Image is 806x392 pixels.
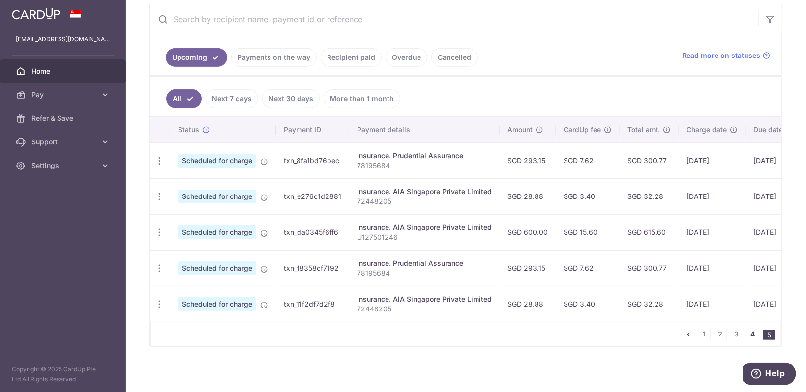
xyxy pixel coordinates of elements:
span: Amount [507,125,533,135]
td: SGD 300.77 [620,250,679,286]
p: [EMAIL_ADDRESS][DOMAIN_NAME] [16,34,110,44]
td: SGD 3.40 [556,286,620,322]
td: txn_11f2df7d2f8 [276,286,349,322]
td: SGD 293.15 [500,142,556,178]
td: SGD 615.60 [620,214,679,250]
span: Scheduled for charge [178,297,256,311]
td: [DATE] [746,142,802,178]
td: SGD 32.28 [620,286,679,322]
td: [DATE] [679,178,746,214]
td: SGD 3.40 [556,178,620,214]
a: 3 [731,328,743,340]
td: SGD 28.88 [500,286,556,322]
td: SGD 7.62 [556,250,620,286]
a: More than 1 month [324,89,400,108]
td: txn_da0345f6ff6 [276,214,349,250]
span: Refer & Save [31,113,96,123]
span: Scheduled for charge [178,154,256,168]
a: Upcoming [166,48,227,67]
span: Home [31,66,96,76]
p: 78195684 [357,161,492,170]
a: Cancelled [431,48,478,67]
span: Charge date [687,125,727,135]
p: 78195684 [357,268,492,278]
a: Read more on statuses [682,51,770,60]
td: txn_f8358cf7192 [276,250,349,286]
p: U127501246 [357,232,492,242]
p: 72448205 [357,196,492,206]
div: Insurance. AIA Singapore Private Limited [357,187,492,196]
a: 2 [715,328,726,340]
li: 5 [763,330,775,340]
td: [DATE] [679,286,746,322]
td: [DATE] [746,250,802,286]
iframe: Opens a widget where you can find more information [743,363,796,387]
span: Scheduled for charge [178,261,256,275]
td: txn_e276c1d2881 [276,178,349,214]
span: Support [31,137,96,147]
th: Payment ID [276,117,349,142]
input: Search by recipient name, payment id or reference [150,3,758,35]
div: Insurance. AIA Singapore Private Limited [357,294,492,304]
td: SGD 7.62 [556,142,620,178]
a: Recipient paid [321,48,382,67]
div: Insurance. Prudential Assurance [357,258,492,268]
div: Insurance. Prudential Assurance [357,151,492,161]
a: 4 [747,328,759,340]
a: All [166,89,202,108]
a: Next 7 days [206,89,258,108]
td: [DATE] [679,142,746,178]
nav: pager [683,322,781,346]
span: Status [178,125,199,135]
span: CardUp fee [564,125,601,135]
td: [DATE] [746,214,802,250]
a: 1 [698,328,710,340]
span: Scheduled for charge [178,190,256,203]
td: SGD 15.60 [556,214,620,250]
td: txn_8fa1bd76bec [276,142,349,178]
td: [DATE] [679,214,746,250]
img: CardUp [12,8,60,20]
td: SGD 300.77 [620,142,679,178]
span: Settings [31,161,96,170]
a: Overdue [386,48,427,67]
th: Payment details [349,117,500,142]
span: Scheduled for charge [178,225,256,239]
td: SGD 600.00 [500,214,556,250]
p: 72448205 [357,304,492,314]
td: SGD 293.15 [500,250,556,286]
span: Due date [753,125,783,135]
td: [DATE] [679,250,746,286]
span: Total amt. [627,125,660,135]
div: Insurance. AIA Singapore Private Limited [357,223,492,232]
a: Payments on the way [231,48,317,67]
td: [DATE] [746,286,802,322]
a: Next 30 days [262,89,320,108]
span: Pay [31,90,96,100]
td: [DATE] [746,178,802,214]
td: SGD 32.28 [620,178,679,214]
td: SGD 28.88 [500,178,556,214]
span: Read more on statuses [682,51,760,60]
